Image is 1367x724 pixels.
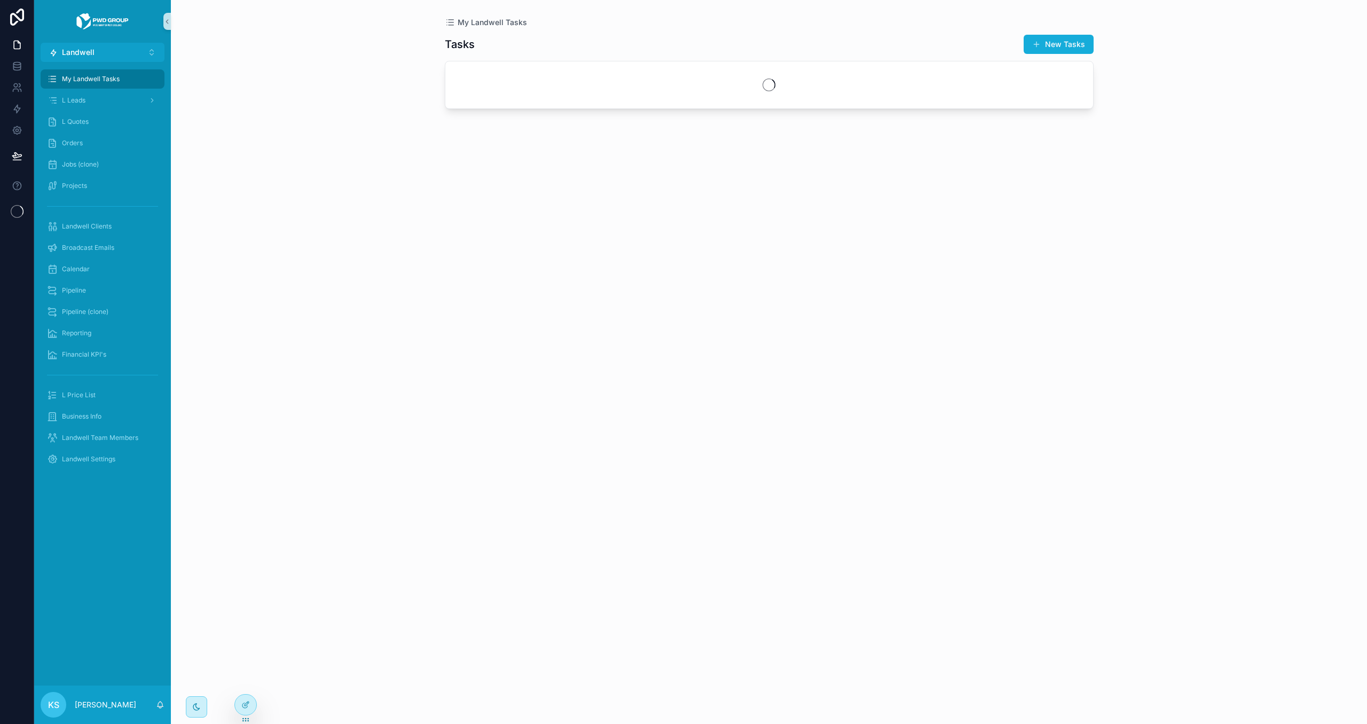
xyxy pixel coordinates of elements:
[62,286,86,295] span: Pipeline
[41,259,164,279] a: Calendar
[445,17,527,28] a: My Landwell Tasks
[41,112,164,131] a: L Quotes
[41,428,164,447] a: Landwell Team Members
[62,329,91,337] span: Reporting
[62,75,120,83] span: My Landwell Tasks
[445,37,475,52] h1: Tasks
[62,47,95,58] span: Landwell
[41,217,164,236] a: Landwell Clients
[41,43,164,62] button: Select Button
[1024,35,1094,54] button: New Tasks
[41,302,164,321] a: Pipeline (clone)
[41,324,164,343] a: Reporting
[41,450,164,469] a: Landwell Settings
[76,13,129,30] img: App logo
[41,133,164,153] a: Orders
[41,176,164,195] a: Projects
[62,350,106,359] span: Financial KPI's
[41,345,164,364] a: Financial KPI's
[41,385,164,405] a: L Price List
[62,243,114,252] span: Broadcast Emails
[41,155,164,174] a: Jobs (clone)
[62,412,101,421] span: Business Info
[62,455,115,463] span: Landwell Settings
[75,699,136,710] p: [PERSON_NAME]
[62,139,83,147] span: Orders
[62,265,90,273] span: Calendar
[62,160,99,169] span: Jobs (clone)
[62,391,96,399] span: L Price List
[62,96,85,105] span: L Leads
[41,238,164,257] a: Broadcast Emails
[62,308,108,316] span: Pipeline (clone)
[34,62,171,483] div: scrollable content
[41,281,164,300] a: Pipeline
[48,698,59,711] span: KS
[62,434,138,442] span: Landwell Team Members
[458,17,527,28] span: My Landwell Tasks
[41,407,164,426] a: Business Info
[62,182,87,190] span: Projects
[41,91,164,110] a: L Leads
[62,117,89,126] span: L Quotes
[62,222,112,231] span: Landwell Clients
[41,69,164,89] a: My Landwell Tasks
